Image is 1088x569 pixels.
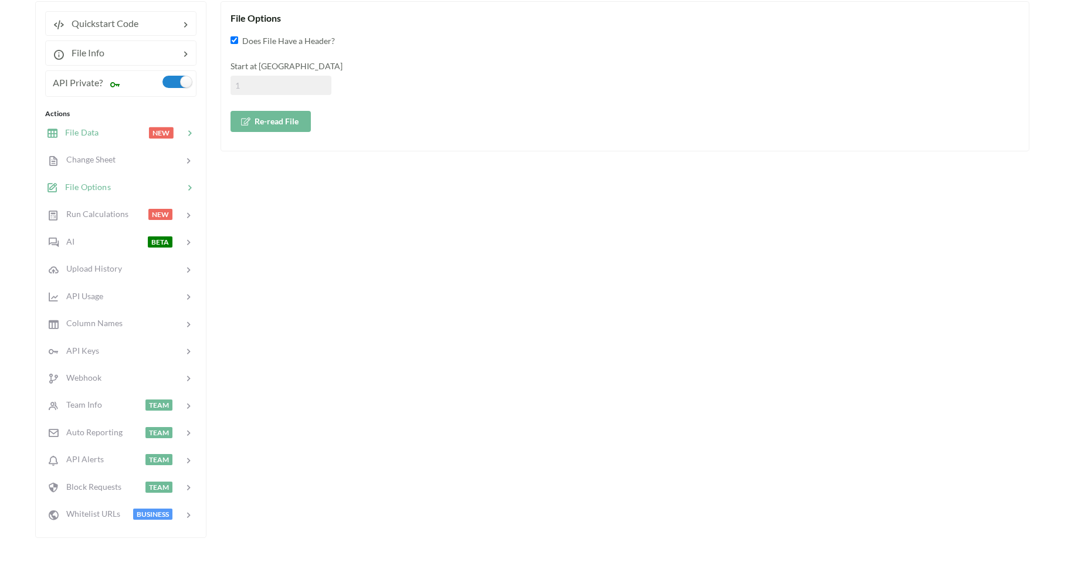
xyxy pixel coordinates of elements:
span: TEAM [145,454,172,465]
span: Change Sheet [59,154,116,164]
span: AI [59,236,74,246]
span: TEAM [145,399,172,411]
span: Quickstart Code [65,18,138,29]
input: 1 [231,76,331,95]
span: Run Calculations [59,209,128,219]
span: TEAM [145,427,172,438]
span: API Keys [59,346,99,355]
span: BUSINESS [133,509,172,520]
span: File Options [58,182,111,192]
span: TEAM [145,482,172,493]
span: Webhook [59,372,101,382]
span: Column Names [59,318,123,328]
span: BETA [148,236,172,248]
div: Actions [45,109,196,119]
span: Team Info [59,399,102,409]
div: Start at [GEOGRAPHIC_DATA] [231,60,1019,72]
span: Upload History [59,263,122,273]
span: Block Requests [59,482,121,492]
span: File Info [65,47,104,58]
span: API Private? [53,77,103,88]
span: NEW [148,209,172,220]
div: File Options [231,11,1019,25]
span: Does File Have a Header? [238,35,335,46]
span: API Usage [59,291,103,301]
span: File Data [58,127,99,137]
span: Whitelist URLs [59,509,120,519]
span: NEW [149,127,174,138]
span: API Alerts [59,454,104,464]
span: Auto Reporting [59,427,123,437]
button: Re-read File [231,111,311,132]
